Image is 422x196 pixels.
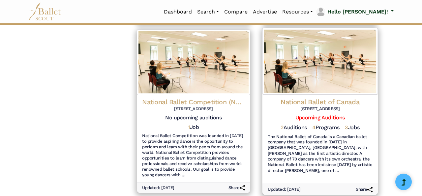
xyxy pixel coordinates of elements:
[142,114,245,121] h5: No upcoming auditions
[312,124,339,131] h5: Programs
[188,124,199,131] h5: Job
[295,114,345,121] a: Upcoming Auditions
[280,5,316,19] a: Resources
[222,5,250,19] a: Compare
[356,186,373,192] h6: Share
[267,134,372,174] h6: The National Ballet of Canada is a Canadian ballet company that was founded in [DATE] in [GEOGRAP...
[281,124,284,130] span: 2
[188,124,190,130] span: 1
[142,98,245,106] h4: National Ballet Competition (NBC)
[312,124,316,130] span: 4
[142,133,245,178] h6: National Ballet Competition was founded in [DATE] to provide aspiring dancers the opportunity to ...
[316,7,325,16] img: profile picture
[262,28,377,95] img: Logo
[195,5,222,19] a: Search
[137,30,250,95] img: Logo
[250,5,280,19] a: Advertise
[142,106,245,112] h6: [STREET_ADDRESS]
[267,97,372,106] h4: National Ballet of Canada
[345,124,347,130] span: 3
[281,124,307,131] h5: Auditions
[267,186,300,192] h6: Updated: [DATE]
[267,106,372,112] h6: [STREET_ADDRESS]
[228,185,245,191] h6: Share
[161,5,195,19] a: Dashboard
[345,124,359,131] h5: Jobs
[142,185,174,191] h6: Updated: [DATE]
[327,8,388,16] p: Hello [PERSON_NAME]!
[316,7,394,17] a: profile picture Hello [PERSON_NAME]!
